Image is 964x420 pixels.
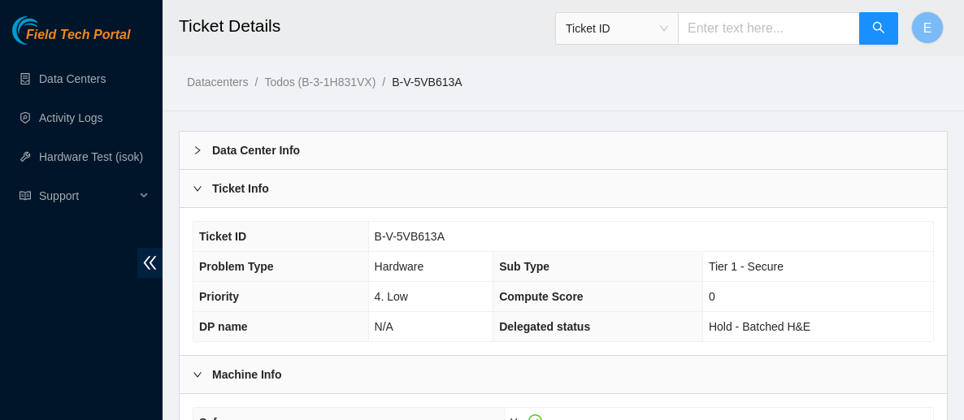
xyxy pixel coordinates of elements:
span: Hardware [375,260,424,273]
span: / [254,76,258,89]
button: search [859,12,898,45]
span: search [872,21,885,37]
span: N/A [375,320,393,333]
span: Priority [199,290,239,303]
span: Ticket ID [199,230,246,243]
a: Data Centers [39,72,106,85]
b: Machine Info [212,366,282,383]
input: Enter text here... [678,12,860,45]
a: Todos (B-3-1H831VX) [264,76,376,89]
span: Problem Type [199,260,274,273]
div: Ticket Info [180,170,947,207]
span: Compute Score [499,290,583,303]
div: Machine Info [180,356,947,393]
a: Akamai TechnologiesField Tech Portal [12,29,130,50]
a: B-V-5VB613A [392,76,462,89]
span: Support [39,180,135,212]
a: Hardware Test (isok) [39,150,143,163]
img: Akamai Technologies [12,16,82,45]
span: right [193,184,202,193]
a: Datacenters [187,76,248,89]
span: DP name [199,320,248,333]
span: Delegated status [499,320,590,333]
button: E [911,11,944,44]
span: read [20,190,31,201]
span: Ticket ID [566,16,668,41]
span: Sub Type [499,260,549,273]
span: Field Tech Portal [26,28,130,43]
b: Data Center Info [212,141,300,159]
span: 4. Low [375,290,408,303]
b: Ticket Info [212,180,269,197]
span: E [923,18,932,38]
a: Activity Logs [39,111,103,124]
span: double-left [137,248,163,278]
div: Data Center Info [180,132,947,169]
span: B-V-5VB613A [375,230,445,243]
span: Hold - Batched H&E [709,320,810,333]
span: Tier 1 - Secure [709,260,784,273]
span: 0 [709,290,715,303]
span: right [193,145,202,155]
span: right [193,370,202,379]
span: / [382,76,385,89]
